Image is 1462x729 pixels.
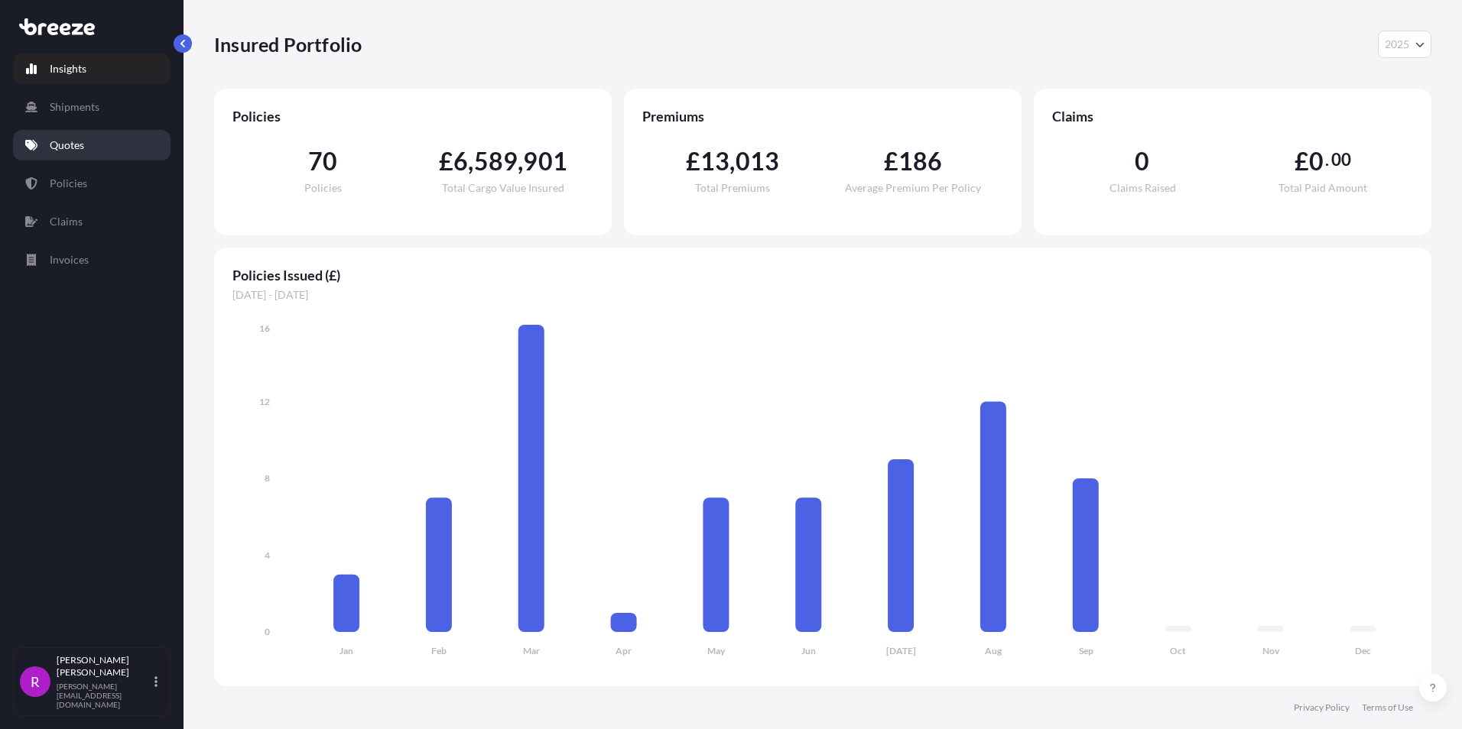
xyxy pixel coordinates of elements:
p: Quotes [50,138,84,153]
tspan: Oct [1170,645,1186,656]
span: Premiums [642,107,1003,125]
span: 2025 [1385,37,1409,52]
span: [DATE] - [DATE] [232,287,1413,303]
p: [PERSON_NAME][EMAIL_ADDRESS][DOMAIN_NAME] [57,682,151,709]
tspan: 8 [265,472,270,484]
span: . [1325,154,1329,166]
tspan: 12 [259,396,270,407]
tspan: Sep [1079,645,1093,656]
span: Claims [1052,107,1413,125]
span: Policies [232,107,593,125]
tspan: May [707,645,726,656]
p: Policies [50,176,87,191]
span: Total Paid Amount [1278,183,1367,193]
span: 00 [1331,154,1351,166]
p: Invoices [50,252,89,267]
span: 589 [474,149,518,173]
p: Insured Portfolio [214,32,362,57]
span: Policies [304,183,342,193]
a: Terms of Use [1362,701,1413,714]
span: , [729,149,735,173]
tspan: Jun [801,645,816,656]
tspan: Feb [431,645,447,656]
tspan: 4 [265,549,270,561]
a: Insights [13,53,171,84]
span: R [31,674,40,689]
span: Average Premium Per Policy [845,183,981,193]
p: Insights [50,61,86,76]
p: Shipments [50,99,99,115]
span: £ [884,149,898,173]
span: 13 [700,149,729,173]
span: , [518,149,523,173]
a: Claims [13,206,171,237]
span: , [468,149,473,173]
span: 0 [1135,149,1149,173]
tspan: 16 [259,322,270,334]
span: 0 [1309,149,1324,173]
span: 013 [736,149,780,173]
span: Total Cargo Value Insured [442,183,564,193]
a: Policies [13,168,171,199]
tspan: Jan [340,645,353,656]
p: [PERSON_NAME] [PERSON_NAME] [57,654,151,679]
a: Quotes [13,130,171,160]
tspan: Mar [523,645,540,656]
a: Shipments [13,92,171,122]
button: Year Selector [1378,31,1431,58]
a: Privacy Policy [1294,701,1350,714]
span: Claims Raised [1109,183,1176,193]
tspan: Nov [1262,645,1280,656]
p: Claims [50,214,83,229]
span: £ [439,149,453,173]
span: 70 [308,149,337,173]
span: £ [686,149,700,173]
span: Policies Issued (£) [232,266,1413,284]
span: 6 [453,149,468,173]
span: 901 [523,149,567,173]
tspan: Dec [1355,645,1371,656]
span: 186 [898,149,943,173]
tspan: 0 [265,626,270,637]
tspan: [DATE] [886,645,916,656]
span: £ [1295,149,1309,173]
a: Invoices [13,245,171,275]
tspan: Apr [616,645,632,656]
span: Total Premiums [695,183,770,193]
tspan: Aug [985,645,1002,656]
